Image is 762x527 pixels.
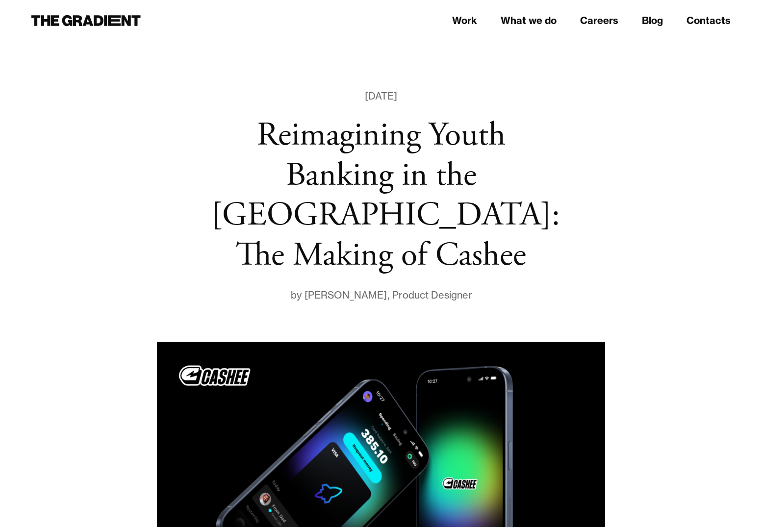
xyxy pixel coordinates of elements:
[642,13,663,28] a: Blog
[211,116,551,276] h1: Reimagining Youth Banking in the [GEOGRAPHIC_DATA]: The Making of Cashee
[501,13,557,28] a: What we do
[452,13,477,28] a: Work
[387,287,392,303] div: ,
[290,287,305,303] div: by
[580,13,618,28] a: Careers
[365,88,397,104] div: [DATE]
[392,287,472,303] div: Product Designer
[305,287,387,303] div: [PERSON_NAME]
[686,13,731,28] a: Contacts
